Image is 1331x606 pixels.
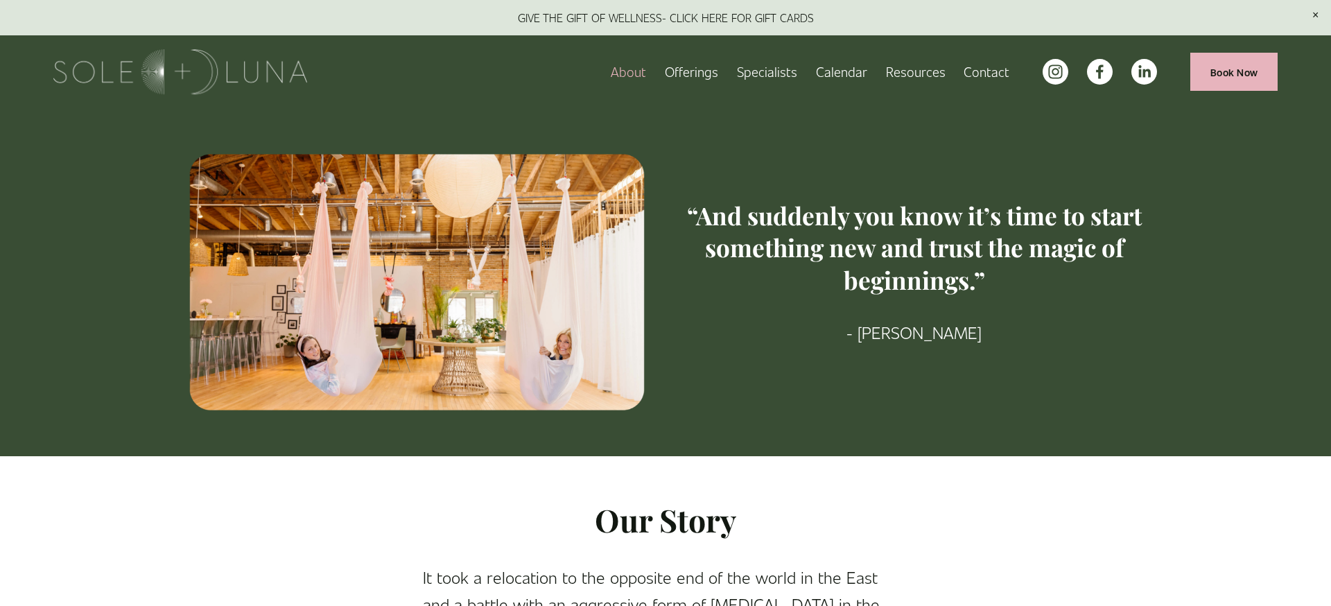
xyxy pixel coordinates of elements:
h2: Our Story [423,500,908,540]
a: folder dropdown [886,60,946,84]
a: Contact [964,60,1009,84]
a: About [611,60,646,84]
img: Sole + Luna [53,49,308,94]
span: Offerings [665,61,718,83]
p: - [PERSON_NAME] [677,319,1151,345]
a: folder dropdown [665,60,718,84]
a: instagram-unauth [1043,59,1068,85]
h3: “And suddenly you know it’s time to start something new and trust the magic of beginnings.” [677,200,1151,297]
a: Book Now [1190,53,1278,91]
a: LinkedIn [1131,59,1157,85]
span: Resources [886,61,946,83]
a: Specialists [737,60,797,84]
a: facebook-unauth [1087,59,1113,85]
a: Calendar [816,60,867,84]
